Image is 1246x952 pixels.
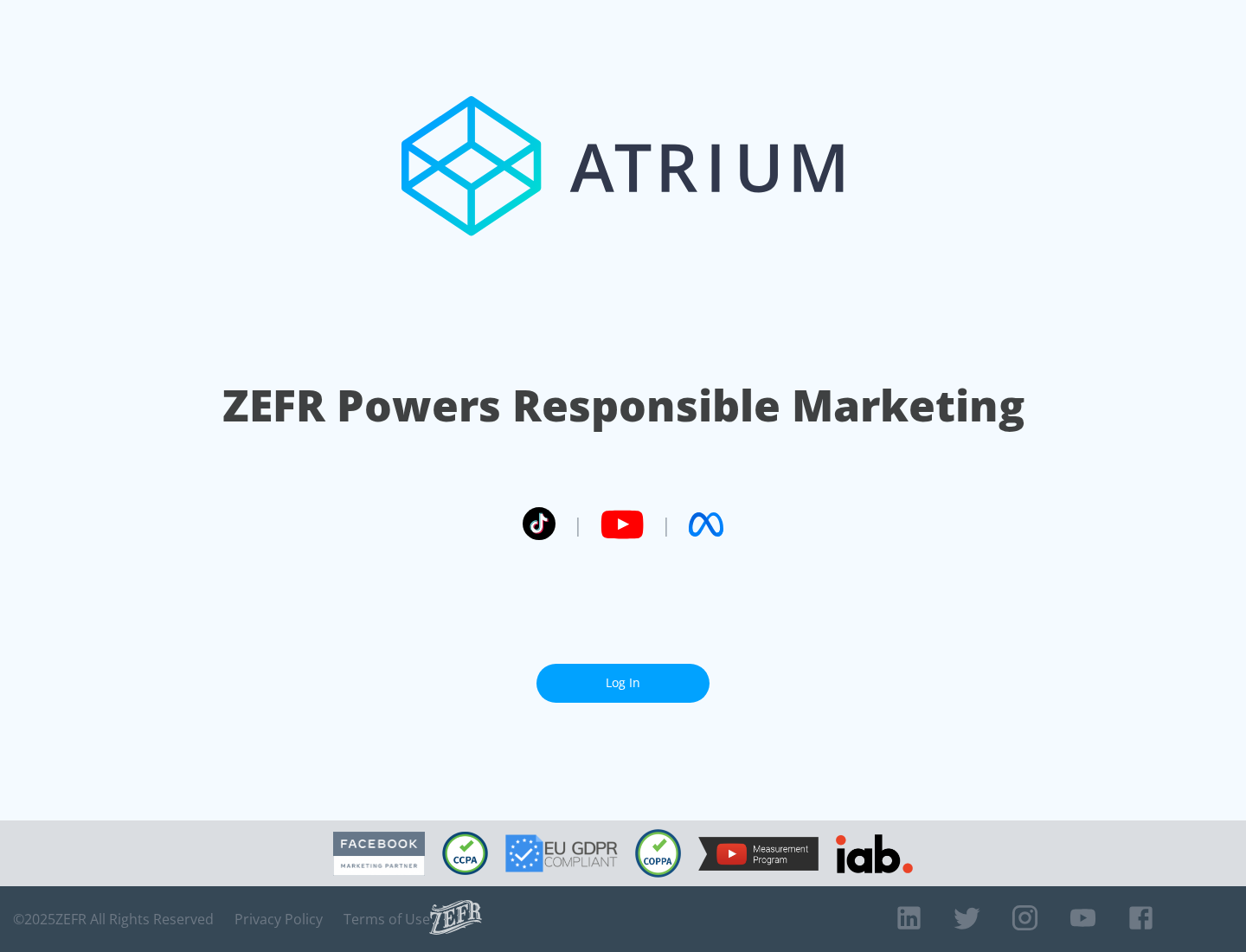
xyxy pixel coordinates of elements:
a: Privacy Policy [234,910,323,928]
img: COPPA Compliant [635,829,681,878]
h1: ZEFR Powers Responsible Marketing [222,376,1024,435]
span: © 2025 ZEFR All Rights Reserved [13,910,214,928]
span: | [573,511,583,537]
a: Terms of Use [344,910,430,928]
img: CCPA Compliant [442,832,488,875]
span: | [661,511,671,537]
img: GDPR Compliant [505,834,618,872]
img: IAB [836,834,913,873]
a: Log In [536,664,710,703]
img: YouTube Measurement Program [698,837,819,871]
img: Facebook Marketing Partner [333,832,425,876]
